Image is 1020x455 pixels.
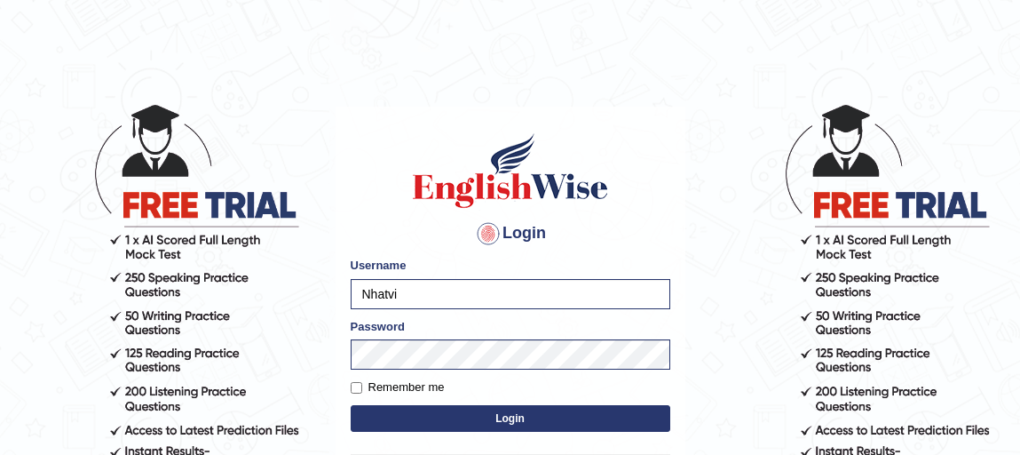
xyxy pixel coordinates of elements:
label: Username [351,257,407,274]
label: Password [351,318,405,335]
label: Remember me [351,379,445,396]
h4: Login [351,220,670,248]
button: Login [351,405,670,432]
img: Logo of English Wise sign in for intelligent practice with AI [409,131,612,211]
input: Remember me [351,382,362,394]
